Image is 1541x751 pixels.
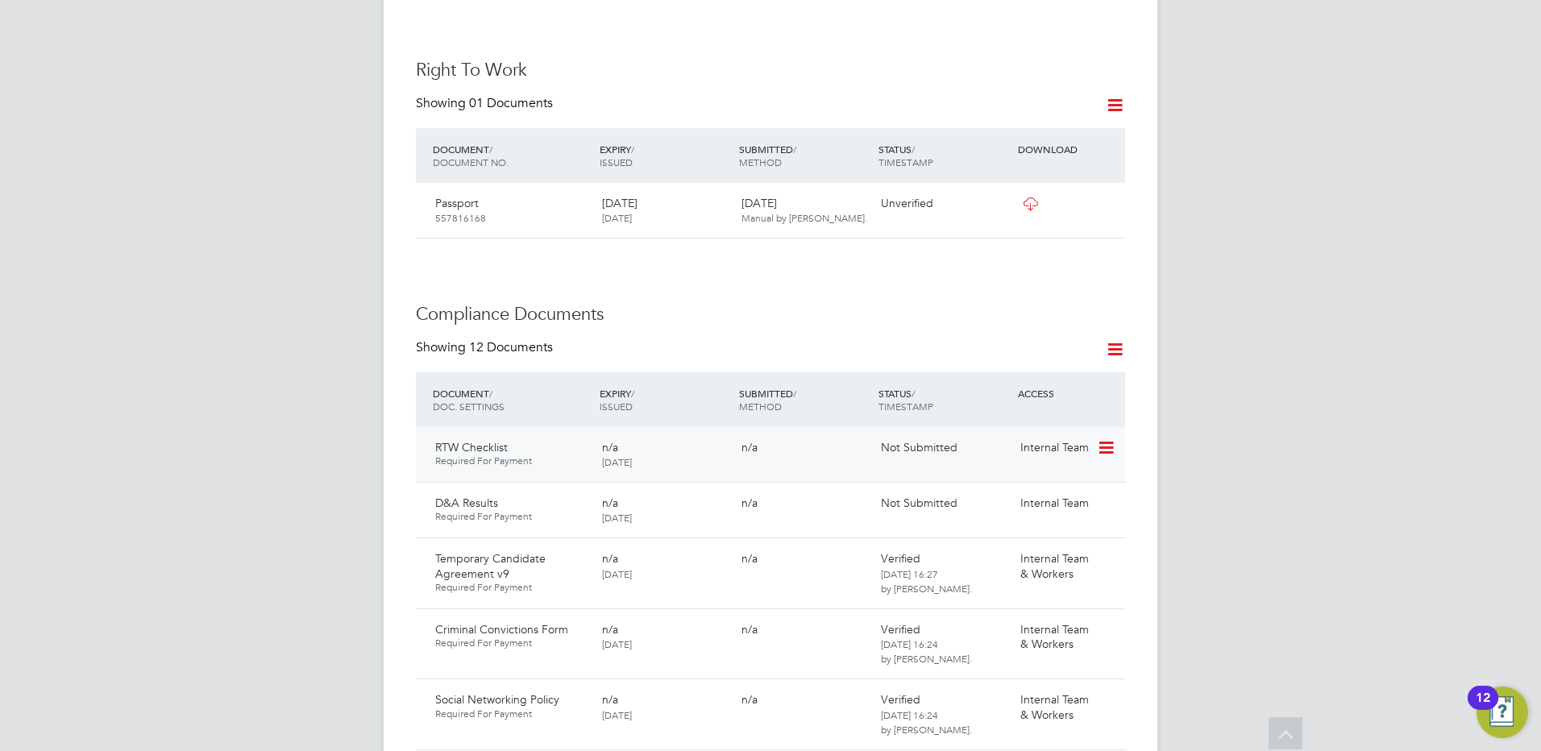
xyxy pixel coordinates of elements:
[416,339,556,356] div: Showing
[435,622,568,637] span: Criminal Convictions Form
[874,379,1014,421] div: STATUS
[602,455,632,468] span: [DATE]
[741,692,758,707] span: n/a
[416,95,556,112] div: Showing
[874,135,1014,176] div: STATUS
[602,511,632,524] span: [DATE]
[602,637,632,650] span: [DATE]
[881,440,957,454] span: Not Submitted
[435,211,486,224] span: 557816168
[416,303,1125,326] h3: Compliance Documents
[1020,692,1089,721] span: Internal Team & Workers
[741,440,758,454] span: n/a
[435,551,546,580] span: Temporary Candidate Agreement v9
[435,454,589,467] span: Required For Payment
[602,708,632,721] span: [DATE]
[1020,622,1089,651] span: Internal Team & Workers
[596,379,735,421] div: EXPIRY
[602,496,618,510] span: n/a
[602,551,618,566] span: n/a
[1020,440,1089,454] span: Internal Team
[469,95,553,111] span: 01 Documents
[741,622,758,637] span: n/a
[600,400,633,413] span: ISSUED
[489,387,492,400] span: /
[793,143,796,156] span: /
[739,400,782,413] span: METHOD
[735,135,874,176] div: SUBMITTED
[435,707,589,720] span: Required For Payment
[429,189,596,231] div: Passport
[435,496,498,510] span: D&A Results
[1020,496,1089,510] span: Internal Team
[602,692,618,707] span: n/a
[435,637,589,649] span: Required For Payment
[881,622,920,637] span: Verified
[416,59,1125,82] h3: Right To Work
[1014,135,1125,164] div: DOWNLOAD
[878,400,933,413] span: TIMESTAMP
[602,211,632,224] span: [DATE]
[735,189,874,231] div: [DATE]
[602,440,618,454] span: n/a
[881,551,920,566] span: Verified
[881,496,957,510] span: Not Submitted
[912,143,915,156] span: /
[435,581,589,594] span: Required For Payment
[881,692,920,707] span: Verified
[429,135,596,176] div: DOCUMENT
[1020,551,1089,580] span: Internal Team & Workers
[602,622,618,637] span: n/a
[878,156,933,168] span: TIMESTAMP
[912,387,915,400] span: /
[1014,379,1125,408] div: ACCESS
[600,156,633,168] span: ISSUED
[881,567,972,595] span: [DATE] 16:27 by [PERSON_NAME].
[741,211,867,224] span: Manual by [PERSON_NAME].
[433,156,509,168] span: DOCUMENT NO.
[881,637,972,665] span: [DATE] 16:24 by [PERSON_NAME].
[1477,687,1528,738] button: Open Resource Center, 12 new notifications
[793,387,796,400] span: /
[881,708,972,736] span: [DATE] 16:24 by [PERSON_NAME].
[631,387,634,400] span: /
[735,379,874,421] div: SUBMITTED
[596,189,735,231] div: [DATE]
[1476,698,1490,719] div: 12
[631,143,634,156] span: /
[469,339,553,355] span: 12 Documents
[741,551,758,566] span: n/a
[596,135,735,176] div: EXPIRY
[435,510,589,523] span: Required For Payment
[739,156,782,168] span: METHOD
[435,692,559,707] span: Social Networking Policy
[881,196,933,210] span: Unverified
[433,400,505,413] span: DOC. SETTINGS
[489,143,492,156] span: /
[429,379,596,421] div: DOCUMENT
[602,567,632,580] span: [DATE]
[435,440,508,454] span: RTW Checklist
[741,496,758,510] span: n/a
